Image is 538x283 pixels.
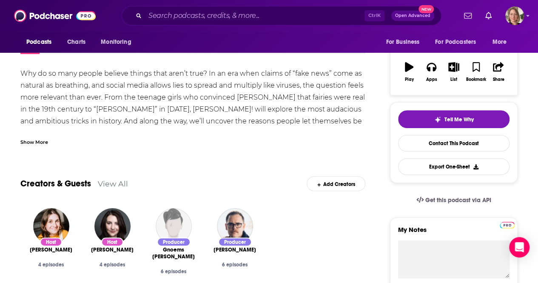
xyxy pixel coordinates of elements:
div: Producer [157,237,191,246]
a: View All [98,179,128,188]
div: List [450,77,457,82]
span: Get this podcast via API [425,197,491,204]
a: Creators & Guests [20,178,91,189]
img: User Profile [505,6,524,25]
span: For Business [386,36,419,48]
div: 4 episodes [27,262,75,268]
div: Add Creators [307,176,365,191]
button: Show profile menu [505,6,524,25]
div: Producer [218,237,252,246]
span: [PERSON_NAME] [91,246,134,253]
a: Get this podcast via API [410,190,498,211]
span: Logged in as AriFortierPr [505,6,524,25]
button: open menu [95,34,142,50]
div: Why do so many people believe things that aren’t true? In an era when claims of “fake news” come ... [20,68,365,199]
div: 6 episodes [150,269,197,274]
button: Share [487,57,510,87]
a: Pro website [500,220,515,229]
div: Search podcasts, credits, & more... [122,6,441,26]
a: Lizzie Logan [30,246,72,253]
a: Jesse Funk [213,246,256,253]
span: New [418,5,434,13]
img: tell me why sparkle [434,116,441,123]
div: Host [40,237,62,246]
div: Open Intercom Messenger [509,237,529,257]
a: Show notifications dropdown [461,9,475,23]
span: [PERSON_NAME] [30,246,72,253]
span: For Podcasters [435,36,476,48]
button: Open AdvancedNew [391,11,434,21]
button: open menu [20,34,63,50]
button: Bookmark [465,57,487,87]
div: Host [101,237,123,246]
button: open menu [430,34,488,50]
span: Ctrl K [364,10,384,21]
span: Open Advanced [395,14,430,18]
div: Apps [426,77,437,82]
label: My Notes [398,226,510,240]
img: Dana Schwartz [94,208,131,244]
a: Show notifications dropdown [482,9,495,23]
span: [PERSON_NAME] [213,246,256,253]
img: Gnoems Griffin [156,208,192,244]
div: Share [492,77,504,82]
span: Tell Me Why [444,116,474,123]
div: Play [405,77,414,82]
input: Search podcasts, credits, & more... [145,9,364,23]
img: Lizzie Logan [33,208,69,244]
span: Gnoems [PERSON_NAME] [150,246,197,260]
img: Podchaser - Follow, Share and Rate Podcasts [14,8,96,24]
button: open menu [380,34,430,50]
span: Charts [67,36,85,48]
img: Podchaser Pro [500,222,515,229]
span: Podcasts [26,36,51,48]
a: Gnoems Griffin [150,246,197,260]
div: 4 episodes [88,262,136,268]
button: Apps [420,57,442,87]
button: Play [398,57,420,87]
div: 6 episodes [211,262,259,268]
img: Jesse Funk [217,208,253,244]
button: tell me why sparkleTell Me Why [398,110,510,128]
span: Monitoring [101,36,131,48]
span: More [492,36,507,48]
button: Export One-Sheet [398,158,510,175]
div: Bookmark [466,77,486,82]
a: Dana Schwartz [91,246,134,253]
a: Contact This Podcast [398,135,510,152]
button: List [443,57,465,87]
a: Charts [62,34,91,50]
button: open menu [487,34,518,50]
